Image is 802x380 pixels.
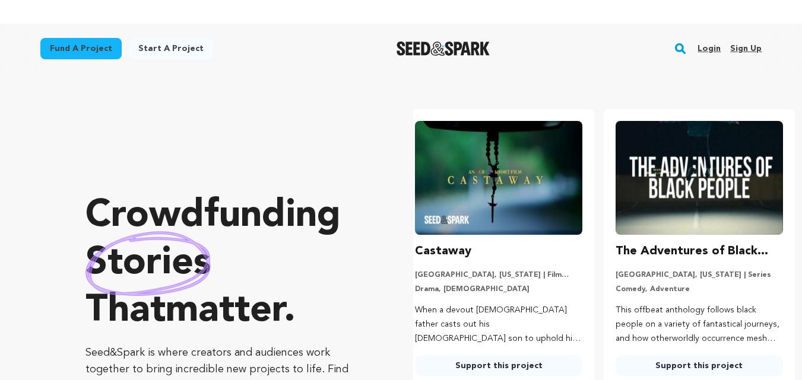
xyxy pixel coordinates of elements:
a: Support this project [616,355,783,376]
a: Start a project [129,38,213,59]
img: The Adventures of Black People image [616,121,783,235]
img: hand sketched image [85,231,211,296]
p: Drama, [DEMOGRAPHIC_DATA] [415,285,582,294]
a: Login [698,39,721,58]
a: Fund a project [40,38,122,59]
img: Castaway image [415,121,582,235]
a: Sign up [730,39,762,58]
a: Support this project [415,355,582,376]
p: This offbeat anthology follows black people on a variety of fantastical journeys, and how otherwo... [616,304,783,346]
p: [GEOGRAPHIC_DATA], [US_STATE] | Series [616,270,783,280]
p: Crowdfunding that . [85,193,366,335]
a: Seed&Spark Homepage [397,41,490,56]
p: [GEOGRAPHIC_DATA], [US_STATE] | Film Short [415,270,582,280]
h3: The Adventures of Black People [616,242,783,261]
p: When a devout [DEMOGRAPHIC_DATA] father casts out his [DEMOGRAPHIC_DATA] son to uphold his faith,... [415,304,582,346]
span: matter [166,292,284,330]
h3: Castaway [415,242,471,261]
p: Comedy, Adventure [616,285,783,294]
img: Seed&Spark Logo Dark Mode [397,41,490,56]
